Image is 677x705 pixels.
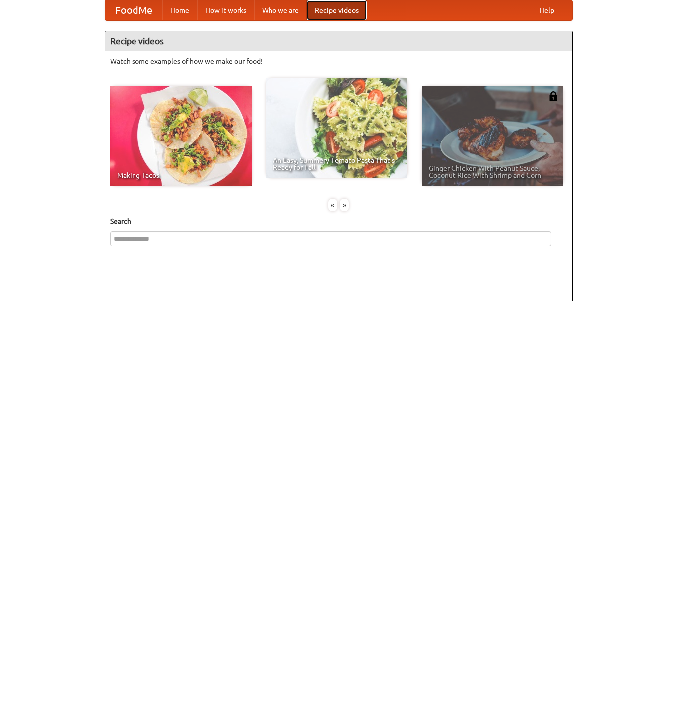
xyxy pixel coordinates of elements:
div: « [328,199,337,211]
a: Help [532,0,562,20]
a: Making Tacos [110,86,252,186]
span: An Easy, Summery Tomato Pasta That's Ready for Fall [273,157,401,171]
img: 483408.png [548,91,558,101]
a: FoodMe [105,0,162,20]
a: Home [162,0,197,20]
h4: Recipe videos [105,31,572,51]
h5: Search [110,216,567,226]
p: Watch some examples of how we make our food! [110,56,567,66]
a: An Easy, Summery Tomato Pasta That's Ready for Fall [266,78,407,178]
a: Recipe videos [307,0,367,20]
div: » [340,199,349,211]
a: Who we are [254,0,307,20]
a: How it works [197,0,254,20]
span: Making Tacos [117,172,245,179]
